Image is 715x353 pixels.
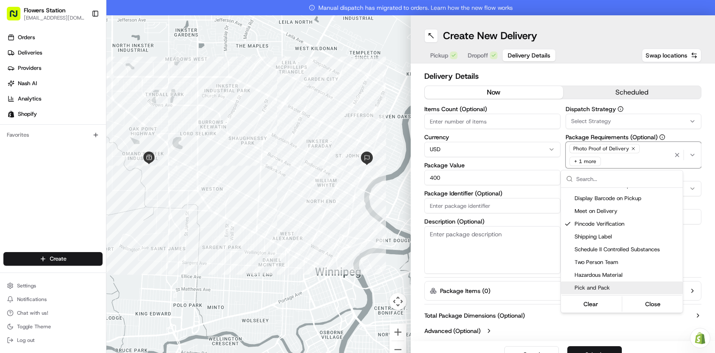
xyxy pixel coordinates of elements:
[29,81,140,90] div: Start new chat
[575,220,679,228] span: Pincode Verification
[575,271,679,279] span: Hazardous Material
[60,144,103,151] a: Powered byPylon
[80,123,137,132] span: API Documentation
[575,284,679,292] span: Pick and Pack
[562,298,620,310] button: Clear
[576,170,678,187] input: Search...
[9,34,155,48] p: Welcome 👋
[575,195,679,202] span: Display Barcode on Pickup
[22,55,140,64] input: Clear
[5,120,69,135] a: 📗Knowledge Base
[575,258,679,266] span: Two Person Team
[9,124,15,131] div: 📗
[9,9,26,26] img: Nash
[17,123,65,132] span: Knowledge Base
[72,124,79,131] div: 💻
[575,233,679,241] span: Shipping Label
[69,120,140,135] a: 💻API Documentation
[624,298,682,310] button: Close
[9,81,24,97] img: 1736555255976-a54dd68f-1ca7-489b-9aae-adbdc363a1c4
[145,84,155,94] button: Start new chat
[85,144,103,151] span: Pylon
[575,207,679,215] span: Meet on Delivery
[575,246,679,253] span: Schedule II Controlled Substances
[561,188,683,313] div: Suggestions
[29,90,108,97] div: We're available if you need us!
